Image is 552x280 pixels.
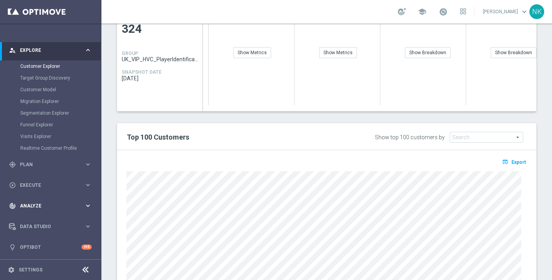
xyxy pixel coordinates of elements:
[9,203,92,209] button: track_changes Analyze keyboard_arrow_right
[9,223,92,230] button: Data Studio keyboard_arrow_right
[375,134,445,141] div: Show top 100 customers by
[9,161,84,168] div: Plan
[20,122,81,128] a: Funnel Explorer
[9,202,84,209] div: Analyze
[9,182,84,189] div: Execute
[20,131,101,142] div: Visits Explorer
[418,7,426,16] span: school
[20,60,101,72] div: Customer Explorer
[20,162,84,167] span: Plan
[20,87,81,93] a: Customer Model
[20,224,84,229] span: Data Studio
[9,47,84,54] div: Explore
[122,56,198,62] span: UK_VIP_HVC_PlayerIdentification_BigDrop
[233,47,271,58] div: Show Metrics
[520,7,529,16] span: keyboard_arrow_down
[20,96,101,107] div: Migration Explorer
[84,181,92,189] i: keyboard_arrow_right
[84,161,92,168] i: keyboard_arrow_right
[9,202,16,209] i: track_changes
[20,183,84,188] span: Execute
[20,84,101,96] div: Customer Model
[20,107,101,119] div: Segmentation Explorer
[20,98,81,105] a: Migration Explorer
[502,159,510,165] i: open_in_browser
[9,182,16,189] i: play_circle_outline
[84,223,92,230] i: keyboard_arrow_right
[9,47,92,53] button: person_search Explore keyboard_arrow_right
[319,47,357,58] div: Show Metrics
[122,69,162,75] h4: SNAPSHOT DATE
[20,48,84,53] span: Explore
[491,47,536,58] div: Show Breakdown
[482,6,529,18] a: [PERSON_NAME]keyboard_arrow_down
[84,46,92,54] i: keyboard_arrow_right
[117,10,203,105] div: Press SPACE to select this row.
[20,145,81,151] a: Realtime Customer Profile
[20,204,84,208] span: Analyze
[9,223,84,230] div: Data Studio
[20,237,82,257] a: Optibot
[511,159,526,165] span: Export
[9,182,92,188] button: play_circle_outline Execute keyboard_arrow_right
[19,268,43,272] a: Settings
[8,266,15,273] i: settings
[122,51,138,56] h4: GROUP
[9,244,92,250] button: lightbulb Optibot +10
[529,4,544,19] div: NK
[9,237,92,257] div: Optibot
[20,110,81,116] a: Segmentation Explorer
[9,47,16,54] i: person_search
[82,245,92,250] div: +10
[9,161,92,168] button: gps_fixed Plan keyboard_arrow_right
[501,157,527,167] button: open_in_browser Export
[20,119,101,131] div: Funnel Explorer
[405,47,451,58] div: Show Breakdown
[20,63,81,69] a: Customer Explorer
[122,21,198,37] span: 324
[9,161,16,168] i: gps_fixed
[20,72,101,84] div: Target Group Discovery
[20,75,81,81] a: Target Group Discovery
[20,142,101,154] div: Realtime Customer Profile
[84,202,92,209] i: keyboard_arrow_right
[122,75,198,82] span: 2025-10-12
[9,244,16,251] i: lightbulb
[20,133,81,140] a: Visits Explorer
[127,133,355,142] h2: Top 100 Customers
